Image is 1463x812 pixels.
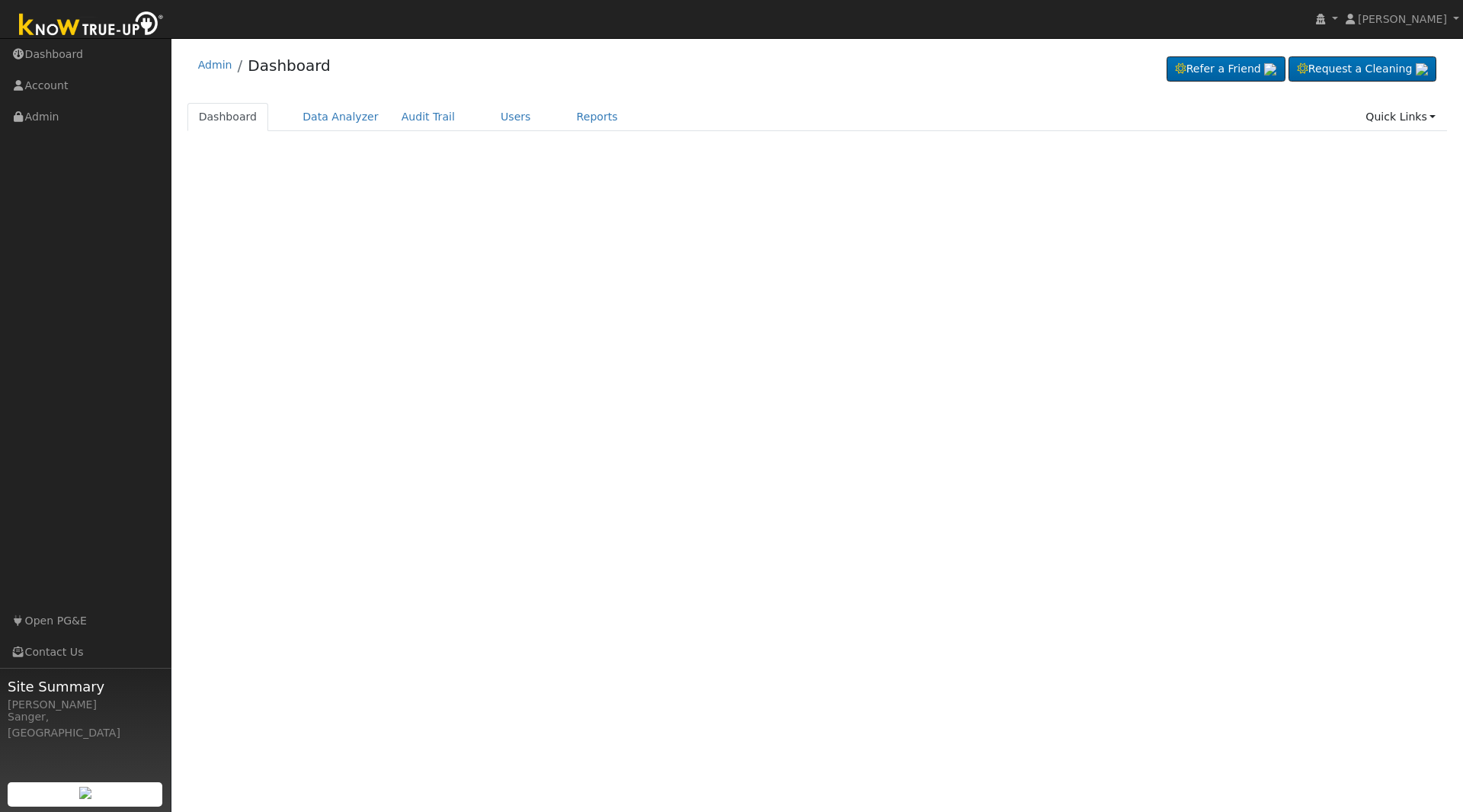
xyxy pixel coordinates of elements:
[8,676,163,697] span: Site Summary
[291,103,390,131] a: Data Analyzer
[565,103,629,131] a: Reports
[8,697,163,713] div: [PERSON_NAME]
[1358,13,1447,25] span: [PERSON_NAME]
[248,56,331,75] a: Dashboard
[1416,63,1428,75] img: retrieve
[1264,63,1276,75] img: retrieve
[1289,56,1436,82] a: Request a Cleaning
[79,787,91,799] img: retrieve
[187,103,269,131] a: Dashboard
[11,8,171,43] img: Know True-Up
[8,709,163,741] div: Sanger, [GEOGRAPHIC_DATA]
[1354,103,1447,131] a: Quick Links
[1167,56,1285,82] a: Refer a Friend
[198,59,232,71] a: Admin
[489,103,543,131] a: Users
[390,103,466,131] a: Audit Trail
